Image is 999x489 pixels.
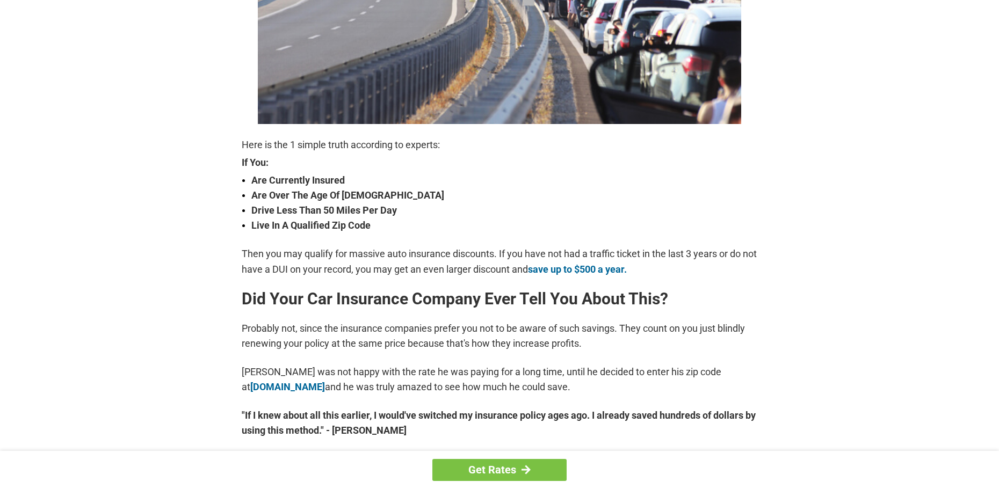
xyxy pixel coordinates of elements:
strong: If You: [242,158,757,167]
h2: Did Your Car Insurance Company Ever Tell You About This? [242,290,757,308]
strong: "If I knew about all this earlier, I would've switched my insurance policy ages ago. I already sa... [242,408,757,438]
a: [DOMAIN_NAME] [250,381,325,392]
p: Then you may qualify for massive auto insurance discounts. If you have not had a traffic ticket i... [242,246,757,276]
a: Get Rates [432,459,567,481]
strong: Drive Less Than 50 Miles Per Day [251,203,757,218]
a: save up to $500 a year. [528,264,627,275]
strong: Are Over The Age Of [DEMOGRAPHIC_DATA] [251,188,757,203]
p: Here is the 1 simple truth according to experts: [242,137,757,152]
strong: Are Currently Insured [251,173,757,188]
p: Probably not, since the insurance companies prefer you not to be aware of such savings. They coun... [242,321,757,351]
p: [PERSON_NAME] was not happy with the rate he was paying for a long time, until he decided to ente... [242,364,757,395]
strong: Live In A Qualified Zip Code [251,218,757,233]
